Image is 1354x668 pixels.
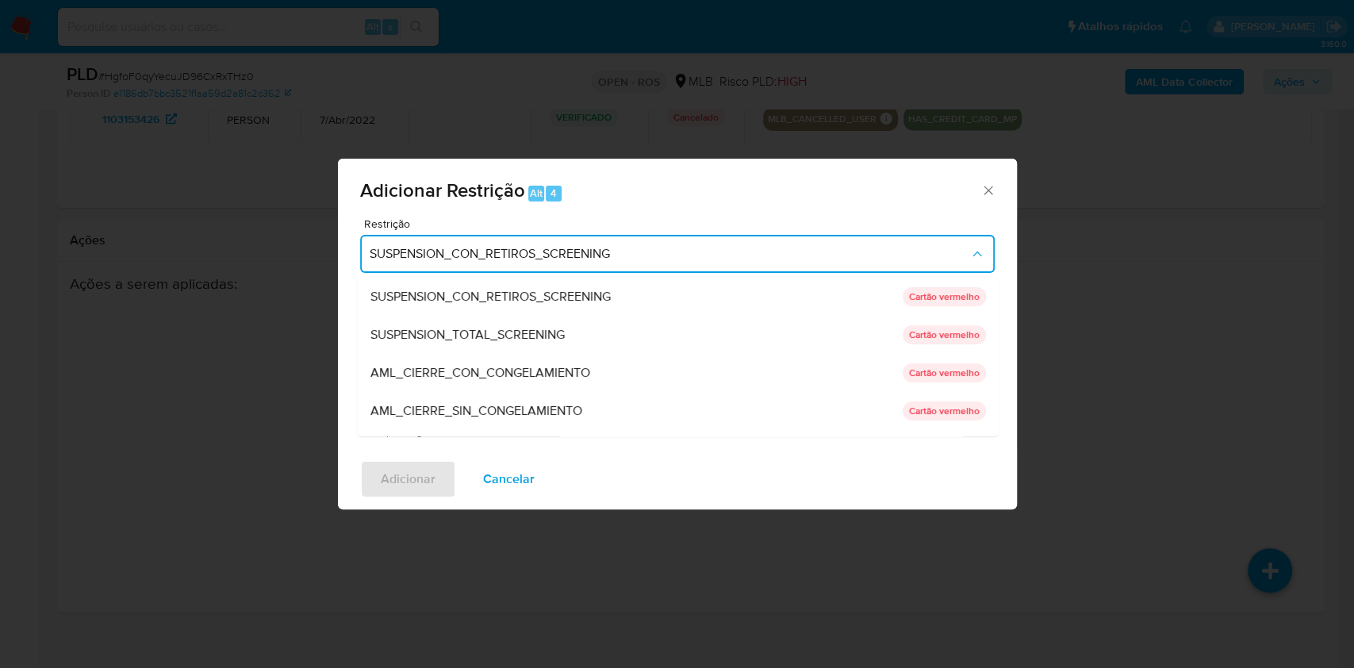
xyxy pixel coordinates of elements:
p: Cartão vermelho [902,401,985,420]
ul: Restriction [357,278,998,658]
span: Restrição [364,218,999,229]
span: SUSPENSION_CON_RETIROS_SCREENING [370,246,969,262]
span: Cancelar [483,462,535,497]
span: 4 [550,186,557,201]
button: Fechar a janela [980,182,995,197]
p: Cartão vermelho [902,363,985,382]
span: Alt [530,186,543,201]
span: Campo obrigatório [365,427,677,438]
span: AML_CIERRE_SIN_CONGELAMIENTO [370,403,581,419]
span: SUSPENSION_CON_RETIROS_SCREENING [370,289,610,305]
p: Cartão vermelho [902,325,985,344]
button: Restriction [360,235,995,273]
span: AML_CIERRE_CON_CONGELAMIENTO [370,365,589,381]
p: Cartão vermelho [902,287,985,306]
span: SUSPENSION_TOTAL_SCREENING [370,327,564,343]
button: Cancelar [462,460,555,498]
span: Adicionar Restrição [360,176,525,204]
